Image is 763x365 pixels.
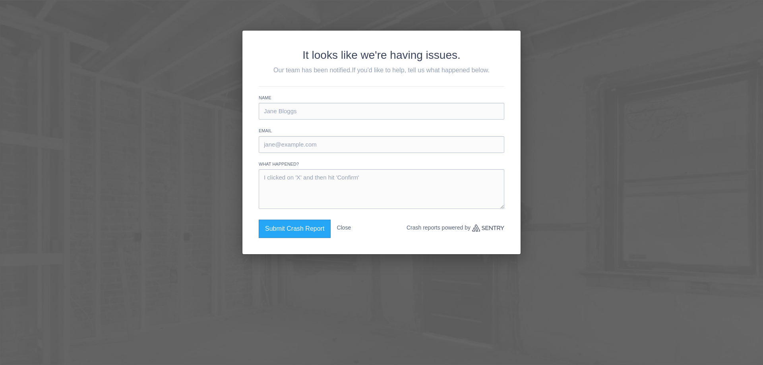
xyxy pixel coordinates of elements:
input: Jane Bloggs [259,103,504,120]
p: Crash reports powered by [407,220,504,236]
label: Email [259,127,504,134]
h2: It looks like we're having issues. [259,47,504,64]
span: If you'd like to help, tell us what happened below. [352,67,490,73]
label: Name [259,95,504,101]
button: Submit Crash Report [259,220,331,238]
a: Sentry [472,224,504,232]
button: Close [337,220,351,236]
label: What happened? [259,161,504,168]
p: Our team has been notified. [259,66,504,75]
input: jane@example.com [259,136,504,153]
